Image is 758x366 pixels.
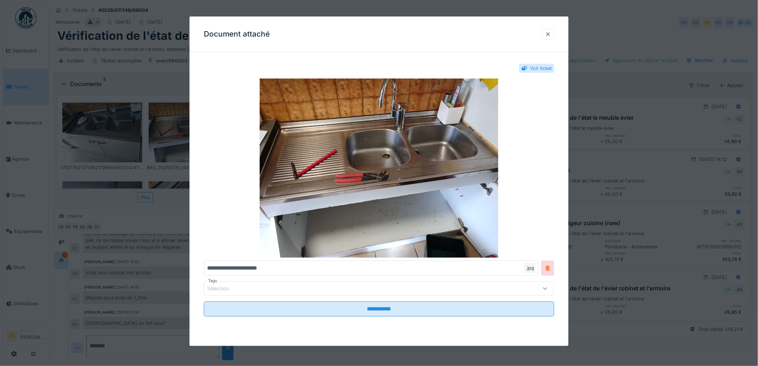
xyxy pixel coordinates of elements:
img: d960ae3c-c527-4a4a-9105-1e7bb7d0c8e4-IMG_20250731_144213_938.jpg [204,79,554,258]
label: Tags [207,278,219,284]
div: Sélection [207,285,239,293]
div: .jpg [524,263,536,273]
div: Voir ticket [530,65,552,72]
h3: Document attaché [204,30,270,39]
